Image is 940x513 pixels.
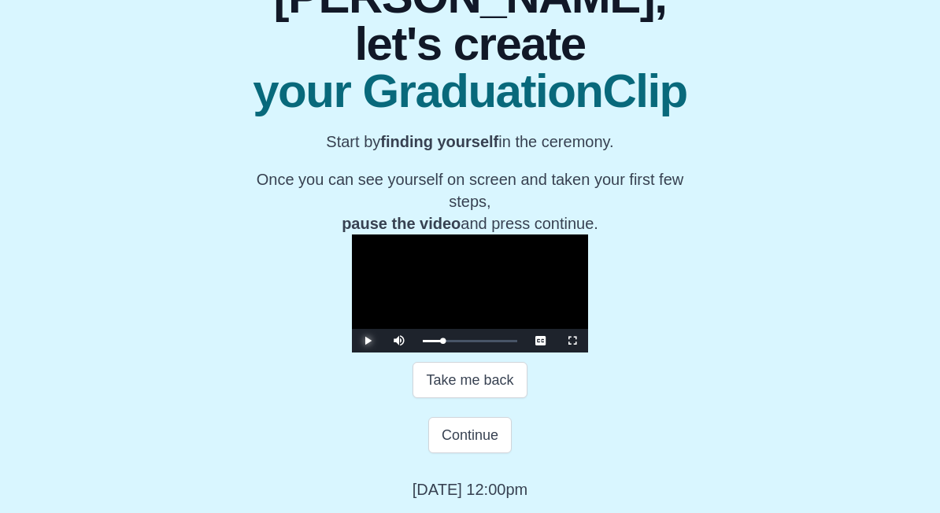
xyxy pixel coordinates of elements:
button: Continue [428,417,512,453]
div: Video Player [352,234,588,352]
p: Once you can see yourself on screen and taken your first few steps, and press continue. [235,168,705,234]
button: Play [352,329,383,352]
p: Start by in the ceremony. [235,131,705,153]
button: Fullscreen [557,329,588,352]
div: Progress Bar [423,340,517,342]
button: Take me back [413,362,527,398]
b: finding yourself [380,133,498,150]
span: your GraduationClip [235,68,705,115]
button: Mute [383,329,415,352]
b: pause the video [342,215,461,232]
p: [DATE] 12:00pm [413,478,527,500]
button: Captions [525,329,557,352]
